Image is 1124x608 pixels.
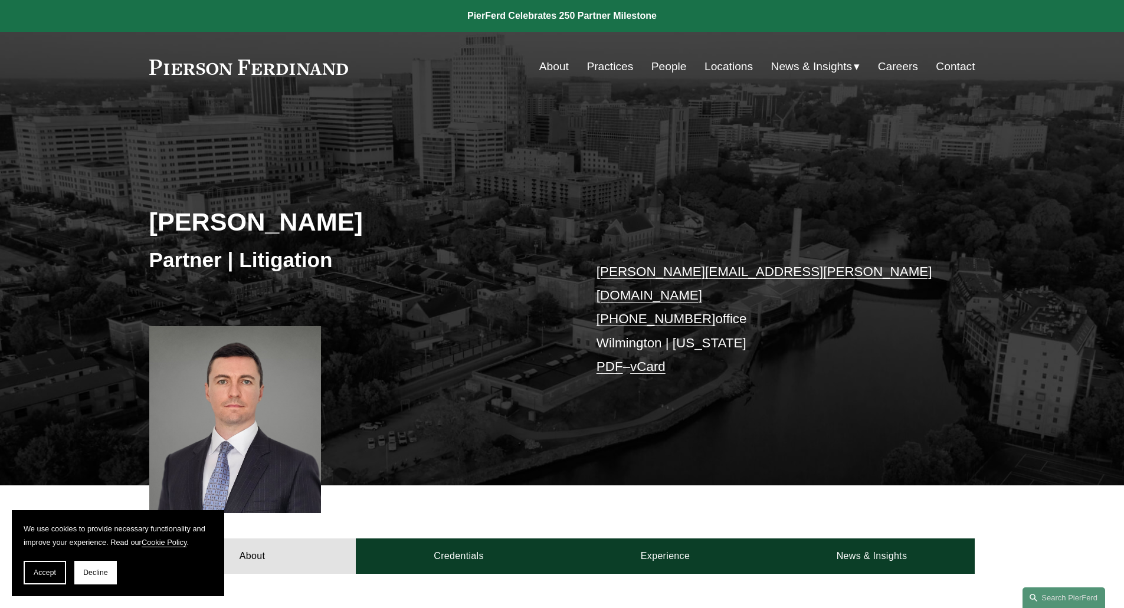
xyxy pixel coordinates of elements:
[24,522,212,549] p: We use cookies to provide necessary functionality and improve your experience. Read our .
[149,206,562,237] h2: [PERSON_NAME]
[936,55,975,78] a: Contact
[142,538,187,547] a: Cookie Policy
[562,538,769,574] a: Experience
[651,55,687,78] a: People
[771,55,860,78] a: folder dropdown
[597,311,716,326] a: [PHONE_NUMBER]
[149,247,562,273] h3: Partner | Litigation
[586,55,633,78] a: Practices
[149,538,356,574] a: About
[597,260,941,379] p: office Wilmington | [US_STATE] –
[704,55,753,78] a: Locations
[12,510,224,596] section: Cookie banner
[771,57,853,77] span: News & Insights
[878,55,918,78] a: Careers
[24,561,66,584] button: Accept
[539,55,569,78] a: About
[1023,587,1105,608] a: Search this site
[34,568,56,577] span: Accept
[597,359,623,374] a: PDF
[597,264,932,303] a: [PERSON_NAME][EMAIL_ADDRESS][PERSON_NAME][DOMAIN_NAME]
[83,568,108,577] span: Decline
[630,359,666,374] a: vCard
[768,538,975,574] a: News & Insights
[74,561,117,584] button: Decline
[356,538,562,574] a: Credentials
